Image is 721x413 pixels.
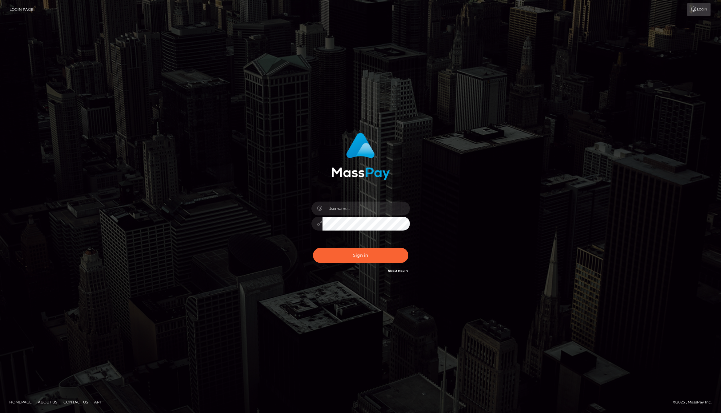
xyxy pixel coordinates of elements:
img: MassPay Login [331,133,390,180]
a: API [92,397,103,407]
a: Contact Us [61,397,90,407]
a: Need Help? [388,269,408,273]
a: Login Page [10,3,33,16]
a: Homepage [7,397,34,407]
a: Login [687,3,711,16]
input: Username... [322,202,410,215]
button: Sign in [313,248,408,263]
div: © 2025 , MassPay Inc. [673,399,716,406]
a: About Us [35,397,60,407]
